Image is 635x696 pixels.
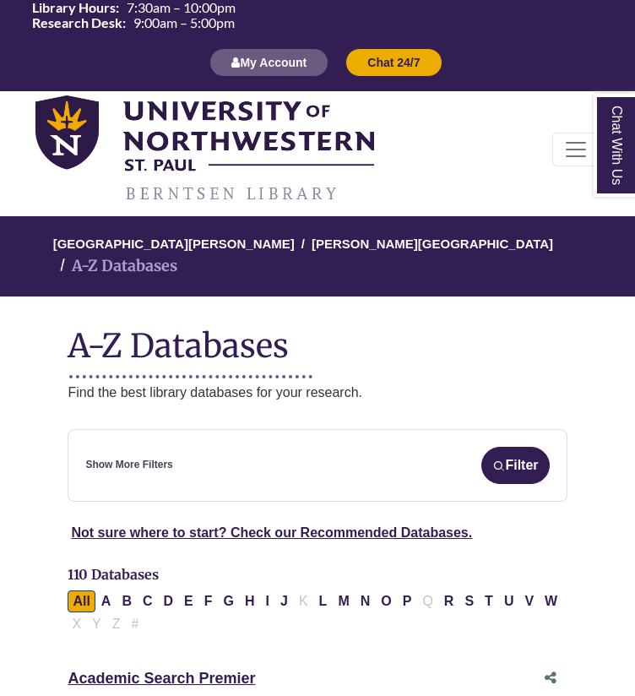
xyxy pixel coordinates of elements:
[68,313,567,365] h1: A-Z Databases
[480,590,498,612] button: Filter Results T
[117,590,137,612] button: Filter Results B
[333,590,354,612] button: Filter Results M
[68,566,159,583] span: 110 Databases
[355,590,376,612] button: Filter Results N
[25,15,127,30] th: Research Desk:
[85,457,172,473] a: Show More Filters
[312,234,553,251] a: [PERSON_NAME][GEOGRAPHIC_DATA]
[459,590,479,612] button: Filter Results S
[53,254,177,279] li: A-Z Databases
[71,525,472,540] a: Not sure where to start? Check our Recommended Databases.
[481,447,549,484] button: Filter
[127,1,236,14] span: 7:30am – 10:00pm
[53,234,295,251] a: [GEOGRAPHIC_DATA][PERSON_NAME]
[376,590,396,612] button: Filter Results O
[96,590,117,612] button: Filter Results A
[439,590,459,612] button: Filter Results R
[345,55,442,69] a: Chat 24/7
[540,590,562,612] button: Filter Results W
[398,590,417,612] button: Filter Results P
[68,216,567,297] nav: breadcrumb
[199,590,218,612] button: Filter Results F
[275,590,293,612] button: Filter Results J
[209,55,328,69] a: My Account
[534,662,567,694] button: Share this database
[499,590,519,612] button: Filter Results U
[552,133,600,166] button: Toggle navigation
[68,382,567,404] p: Find the best library databases for your research.
[240,590,260,612] button: Filter Results H
[133,16,235,30] span: 9:00am – 5:00pm
[35,95,374,203] img: library_home
[138,590,158,612] button: Filter Results C
[261,590,274,612] button: Filter Results I
[219,590,239,612] button: Filter Results G
[159,590,179,612] button: Filter Results D
[314,590,333,612] button: Filter Results L
[68,590,95,612] button: All
[519,590,539,612] button: Filter Results V
[68,593,564,630] div: Alpha-list to filter by first letter of database name
[345,48,442,77] button: Chat 24/7
[68,670,255,687] a: Academic Search Premier
[179,590,198,612] button: Filter Results E
[209,48,328,77] button: My Account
